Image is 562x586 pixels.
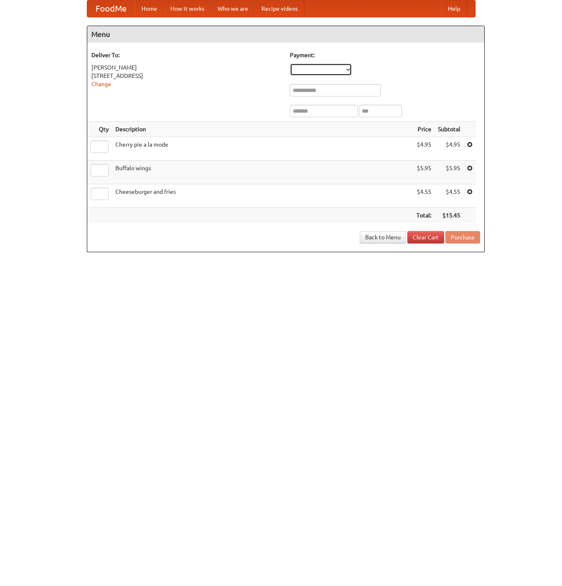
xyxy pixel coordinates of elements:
[211,0,255,17] a: Who we are
[91,51,282,59] h5: Deliver To:
[435,208,464,223] th: $15.45
[435,184,464,208] td: $4.55
[435,122,464,137] th: Subtotal
[112,122,413,137] th: Description
[413,208,435,223] th: Total:
[407,231,444,244] a: Clear Cart
[290,51,480,59] h5: Payment:
[87,0,135,17] a: FoodMe
[435,161,464,184] td: $5.95
[112,161,413,184] td: Buffalo wings
[91,63,282,72] div: [PERSON_NAME]
[445,231,480,244] button: Purchase
[87,26,484,43] h4: Menu
[441,0,467,17] a: Help
[413,184,435,208] td: $4.55
[112,184,413,208] td: Cheeseburger and fries
[413,161,435,184] td: $5.95
[135,0,164,17] a: Home
[164,0,211,17] a: How it works
[435,137,464,161] td: $4.95
[255,0,304,17] a: Recipe videos
[91,81,111,87] a: Change
[112,137,413,161] td: Cherry pie a la mode
[413,122,435,137] th: Price
[87,122,112,137] th: Qty
[91,72,282,80] div: [STREET_ADDRESS]
[413,137,435,161] td: $4.95
[360,231,406,244] a: Back to Menu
